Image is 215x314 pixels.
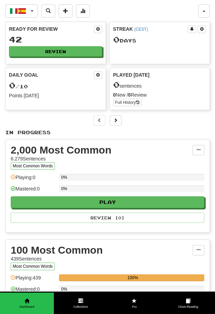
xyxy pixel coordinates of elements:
span: / 10 [9,84,28,89]
div: Day s [113,35,206,44]
button: Most Common Words [11,162,55,170]
span: Played [DATE] [113,71,150,78]
div: 100 Most Common [11,245,193,255]
div: Daily Goal [9,71,94,79]
button: Review [9,46,102,57]
a: (CEST) [134,27,148,32]
div: 42 [9,35,102,44]
span: 0 [113,80,120,89]
div: 100% [61,274,204,281]
button: Play [11,196,204,208]
div: Playing: 0 [11,174,56,185]
a: Full History [113,99,141,106]
strong: 0 [128,92,131,98]
div: Ready for Review [9,26,94,32]
div: sentences [113,80,206,89]
button: Search sentences [41,4,55,18]
strong: 0 [113,92,116,98]
div: New / Review [113,91,206,98]
div: Points [DATE] [9,92,102,99]
div: Mastered: 0 [11,185,56,197]
span: Collections [54,305,108,309]
p: In Progress [5,129,210,136]
div: Mastered: 0 [11,286,56,297]
button: Review (0) [11,213,204,223]
div: 6.279 Sentences [11,155,193,162]
div: Playing: 439 [11,274,56,286]
span: 0 [113,35,120,44]
span: Pro [108,305,162,309]
span: Cloze-Reading [161,305,215,309]
span: 0 [9,80,16,90]
button: Add sentence to collection [59,4,72,18]
div: 439 Sentences [11,255,193,262]
div: 2,000 Most Common [11,145,193,155]
button: More stats [76,4,90,18]
div: Streak [113,26,188,32]
button: Most Common Words [11,263,55,270]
